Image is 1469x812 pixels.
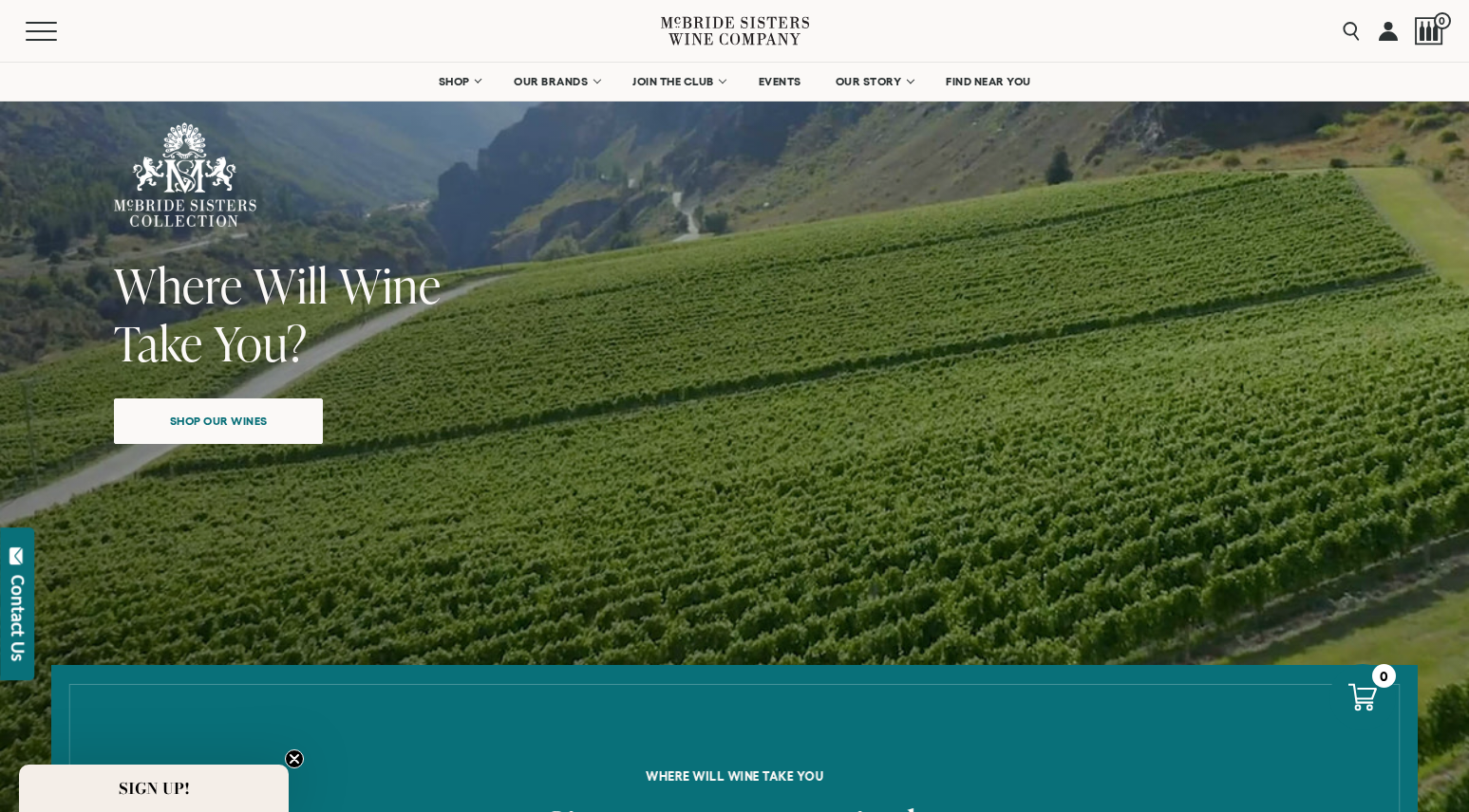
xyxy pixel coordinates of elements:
[137,402,301,439] span: Shop our wines
[285,749,304,768] button: Close teaser
[823,63,925,101] a: OUR STORY
[114,310,203,376] span: Take
[746,63,814,101] a: EVENTS
[759,75,801,88] span: EVENTS
[114,398,323,444] a: Shop our wines
[339,252,442,318] span: Wine
[114,252,243,318] span: Where
[836,75,902,88] span: OUR STORY
[501,63,611,101] a: OUR BRANDS
[933,63,1044,101] a: FIND NEAR YOU
[254,252,329,318] span: Will
[425,63,492,101] a: SHOP
[26,22,94,41] button: Mobile Menu Trigger
[438,75,470,88] span: SHOP
[620,63,737,101] a: JOIN THE CLUB
[946,75,1031,88] span: FIND NEAR YOU
[632,75,714,88] span: JOIN THE CLUB
[19,765,289,812] div: SIGN UP!Close teaser
[214,310,308,376] span: You?
[1434,12,1451,29] span: 0
[65,769,1404,783] h6: where will wine take you
[514,75,588,88] span: OUR BRANDS
[119,777,190,800] span: SIGN UP!
[1372,664,1396,688] div: 0
[9,575,28,661] div: Contact Us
